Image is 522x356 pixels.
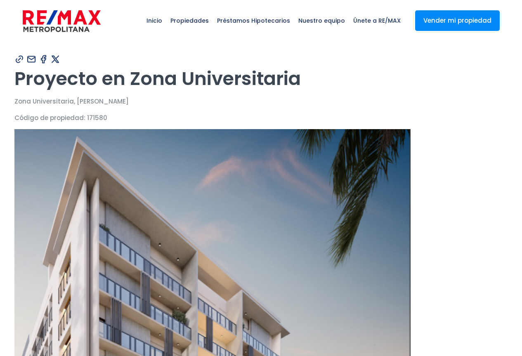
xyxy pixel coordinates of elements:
[142,8,166,33] span: Inicio
[38,54,49,64] img: Compartir
[294,8,349,33] span: Nuestro equipo
[23,9,101,33] img: remax-metropolitana-logo
[14,67,508,90] h1: Proyecto en Zona Universitaria
[26,54,37,64] img: Compartir
[87,113,107,122] span: 171580
[415,10,500,31] a: Vender mi propiedad
[14,113,85,122] span: Código de propiedad:
[166,8,213,33] span: Propiedades
[349,8,405,33] span: Únete a RE/MAX
[213,8,294,33] span: Préstamos Hipotecarios
[14,96,508,106] p: Zona Universitaria, [PERSON_NAME]
[14,54,25,64] img: Compartir
[50,54,61,64] img: Compartir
